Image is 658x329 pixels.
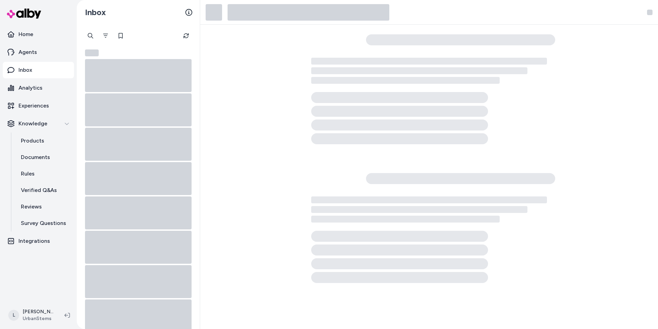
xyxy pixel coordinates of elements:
p: Survey Questions [21,219,66,227]
a: Verified Q&As [14,182,74,198]
p: Documents [21,153,50,161]
p: Knowledge [19,120,47,128]
span: UrbanStems [23,315,53,322]
p: Experiences [19,102,49,110]
p: Reviews [21,203,42,211]
a: Integrations [3,233,74,249]
p: Analytics [19,84,42,92]
p: Products [21,137,44,145]
img: alby Logo [7,9,41,19]
a: Analytics [3,80,74,96]
button: Knowledge [3,115,74,132]
p: Integrations [19,237,50,245]
a: Rules [14,166,74,182]
a: Experiences [3,98,74,114]
a: Products [14,133,74,149]
a: Reviews [14,198,74,215]
button: L[PERSON_NAME]UrbanStems [4,304,59,326]
h2: Inbox [85,7,106,18]
span: L [8,310,19,321]
p: Inbox [19,66,32,74]
p: Home [19,30,33,38]
p: Agents [19,48,37,56]
p: [PERSON_NAME] [23,308,53,315]
a: Home [3,26,74,43]
a: Documents [14,149,74,166]
button: Refresh [179,29,193,43]
a: Agents [3,44,74,60]
p: Rules [21,170,35,178]
p: Verified Q&As [21,186,57,194]
a: Inbox [3,62,74,78]
a: Survey Questions [14,215,74,231]
button: Filter [99,29,112,43]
